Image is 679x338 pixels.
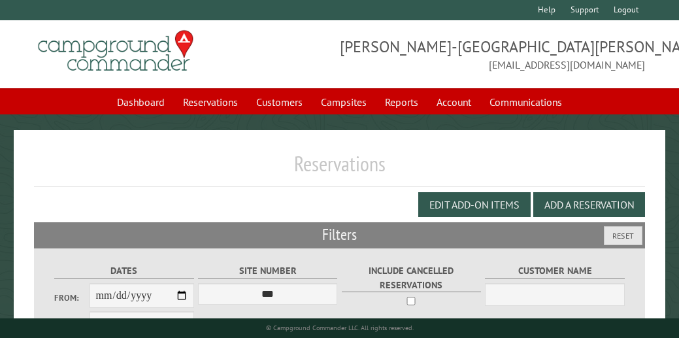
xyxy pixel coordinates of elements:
[248,90,310,114] a: Customers
[429,90,479,114] a: Account
[266,324,414,332] small: © Campground Commander LLC. All rights reserved.
[418,192,531,217] button: Edit Add-on Items
[175,90,246,114] a: Reservations
[34,222,645,247] h2: Filters
[34,151,645,187] h1: Reservations
[533,192,645,217] button: Add a Reservation
[604,226,642,245] button: Reset
[377,90,426,114] a: Reports
[340,36,646,73] span: [PERSON_NAME]-[GEOGRAPHIC_DATA][PERSON_NAME] [EMAIL_ADDRESS][DOMAIN_NAME]
[34,25,197,76] img: Campground Commander
[485,263,624,279] label: Customer Name
[342,263,481,292] label: Include Cancelled Reservations
[482,90,570,114] a: Communications
[109,90,173,114] a: Dashboard
[313,90,374,114] a: Campsites
[54,263,193,279] label: Dates
[198,263,337,279] label: Site Number
[54,292,89,304] label: From:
